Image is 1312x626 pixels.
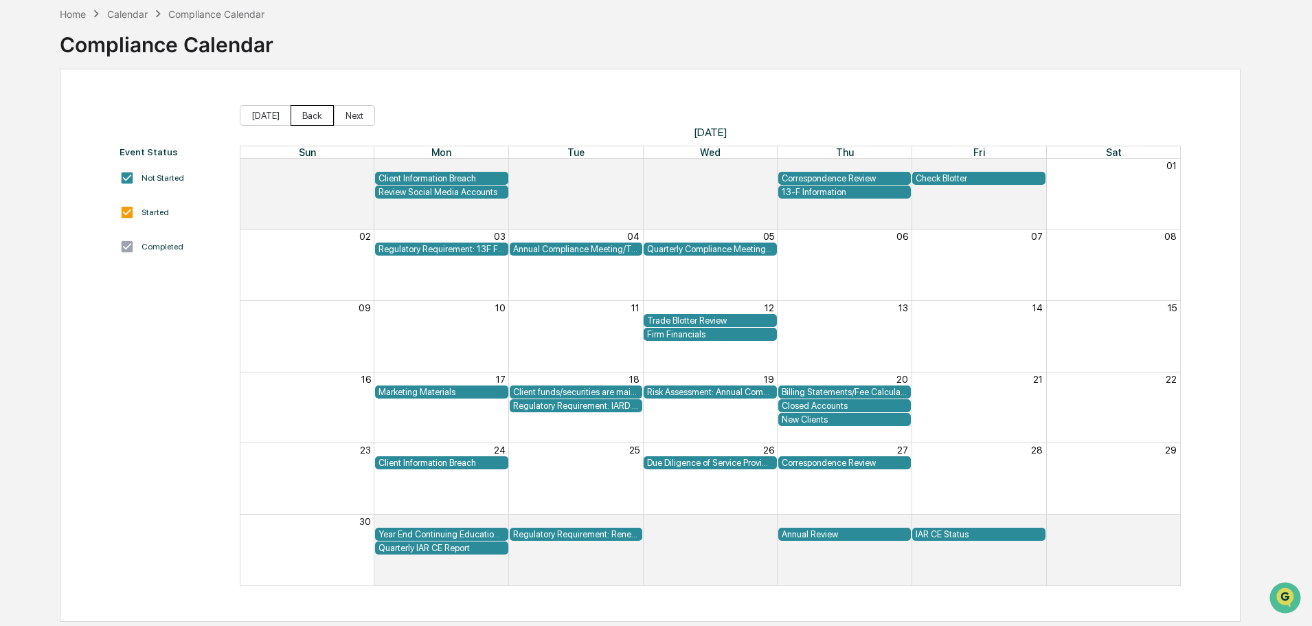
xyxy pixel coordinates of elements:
[299,146,316,158] span: Sun
[14,29,250,51] p: How can we help?
[240,126,1181,139] span: [DATE]
[1033,374,1043,385] button: 21
[1164,231,1177,242] button: 08
[916,529,1042,539] div: IAR CE Status
[142,208,169,217] div: Started
[763,445,774,456] button: 26
[782,187,908,197] div: 13-F Information
[359,231,371,242] button: 02
[762,516,774,527] button: 03
[100,175,111,186] div: 🗄️
[8,168,94,192] a: 🖐️Preclearance
[142,173,184,183] div: Not Started
[836,146,854,158] span: Thu
[647,315,773,326] div: Trade Blotter Review
[567,146,585,158] span: Tue
[513,529,640,539] div: Regulatory Requirement: Renewal Fees
[142,242,183,251] div: Completed
[513,401,640,411] div: Regulatory Requirement: IARD Preliminary Renewal Statement
[628,160,640,171] button: 28
[628,516,640,527] button: 02
[513,387,640,397] div: Client funds/securities are maintained with a Qualified Custodian
[360,445,371,456] button: 23
[896,160,908,171] button: 30
[168,8,264,20] div: Compliance Calendar
[47,105,225,119] div: Start new chat
[782,401,908,411] div: Closed Accounts
[494,231,506,242] button: 03
[495,302,506,313] button: 10
[107,8,148,20] div: Calendar
[762,160,774,171] button: 29
[763,231,774,242] button: 05
[60,21,273,57] div: Compliance Calendar
[378,387,505,397] div: Marketing Materials
[14,201,25,212] div: 🔎
[240,146,1181,586] div: Month View
[1033,160,1043,171] button: 31
[700,146,721,158] span: Wed
[631,302,640,313] button: 11
[334,105,375,126] button: Next
[916,173,1042,183] div: Check Blotter
[378,458,505,468] div: Client Information Breach
[27,199,87,213] span: Data Lookup
[1165,516,1177,527] button: 06
[1168,302,1177,313] button: 15
[896,374,908,385] button: 20
[627,231,640,242] button: 04
[647,458,773,468] div: Due Diligence of Service Providers and, if Applicable, any Sub-Advisers
[1166,374,1177,385] button: 22
[495,516,506,527] button: 01
[782,458,908,468] div: Correspondence Review
[782,529,908,539] div: Annual Review
[234,109,250,126] button: Start new chat
[113,173,170,187] span: Attestations
[14,175,25,186] div: 🖐️
[896,516,908,527] button: 04
[647,244,773,254] div: Quarterly Compliance Meeting with Executive Team
[1166,160,1177,171] button: 01
[629,445,640,456] button: 25
[513,244,640,254] div: Annual Compliance Meeting/Training
[1032,516,1043,527] button: 05
[378,543,505,553] div: Quarterly IAR CE Report
[629,374,640,385] button: 18
[359,516,371,527] button: 30
[8,194,92,219] a: 🔎Data Lookup
[897,445,908,456] button: 27
[782,387,908,397] div: Billing Statements/Fee Calculations Report
[137,233,166,243] span: Pylon
[1165,445,1177,456] button: 29
[496,374,506,385] button: 17
[1032,302,1043,313] button: 14
[240,105,291,126] button: [DATE]
[782,414,908,425] div: New Clients
[120,146,226,157] div: Event Status
[764,374,774,385] button: 19
[378,244,505,254] div: Regulatory Requirement: 13F Filings DUE
[47,119,174,130] div: We're available if you need us!
[1031,231,1043,242] button: 07
[60,8,86,20] div: Home
[27,173,89,187] span: Preclearance
[647,387,773,397] div: Risk Assessment: Annual Compliance Meeting
[896,231,908,242] button: 06
[647,329,773,339] div: Firm Financials
[494,445,506,456] button: 24
[378,187,505,197] div: Review Social Media Accounts
[291,105,334,126] button: Back
[378,173,505,183] div: Client Information Breach
[361,374,371,385] button: 16
[97,232,166,243] a: Powered byPylon
[898,302,908,313] button: 13
[14,105,38,130] img: 1746055101610-c473b297-6a78-478c-a979-82029cc54cd1
[495,160,506,171] button: 27
[1031,445,1043,456] button: 28
[94,168,176,192] a: 🗄️Attestations
[1268,581,1305,618] iframe: Open customer support
[765,302,774,313] button: 12
[378,529,505,539] div: Year End Continuing Education (CE) Report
